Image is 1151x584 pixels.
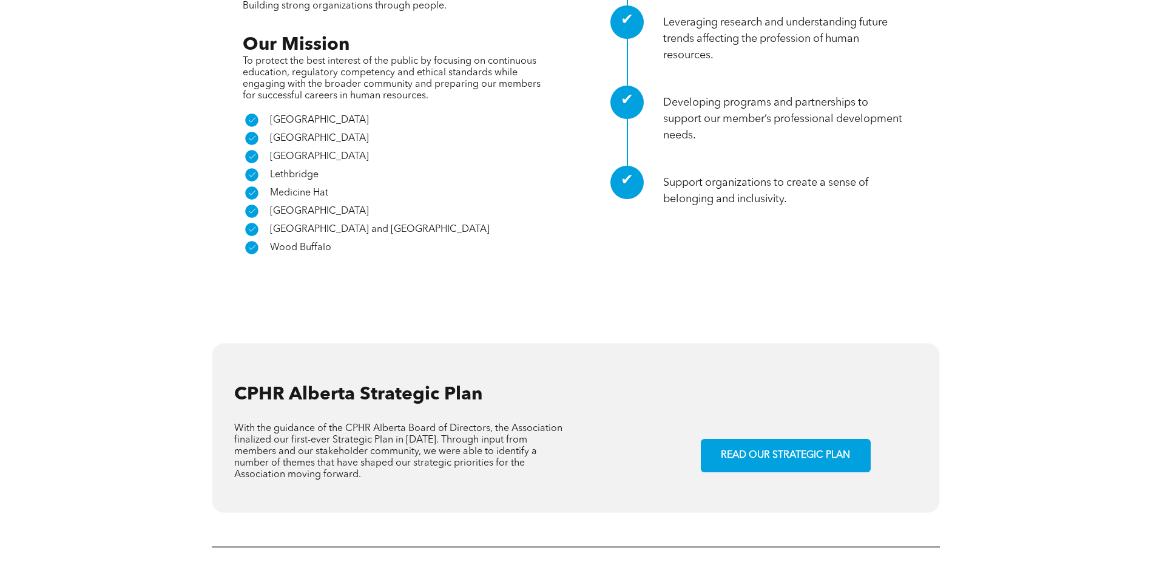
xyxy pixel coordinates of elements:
span: [GEOGRAPHIC_DATA] [270,115,369,125]
span: To protect the best interest of the public by focusing on continuous education, regulatory compet... [243,56,541,101]
span: CPHR Alberta Strategic Plan [234,385,482,404]
p: Support organizations to create a sense of belonging and inclusivity. [663,175,909,208]
a: READ OUR STRATEGIC PLAN [701,439,871,472]
span: [GEOGRAPHIC_DATA] and [GEOGRAPHIC_DATA] [270,225,490,234]
p: Developing programs and partnerships to support our member’s professional development needs. [663,95,909,144]
span: Wood Buffalo [270,243,331,253]
div: ✔ [610,5,644,39]
span: Our Mission [243,36,349,54]
span: [GEOGRAPHIC_DATA] [270,206,369,216]
span: READ OUR STRATEGIC PLAN [717,444,854,467]
div: ✔ [610,86,644,119]
div: ✔ [610,166,644,199]
span: Building strong organizations through people. [243,1,447,11]
span: Medicine Hat [270,188,328,198]
span: With the guidance of the CPHR Alberta Board of Directors, the Association finalized our first-eve... [234,424,562,480]
span: [GEOGRAPHIC_DATA] [270,134,369,143]
span: [GEOGRAPHIC_DATA] [270,152,369,161]
span: Lethbridge [270,170,319,180]
p: Leveraging research and understanding future trends affecting the profession of human resources. [663,15,909,64]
